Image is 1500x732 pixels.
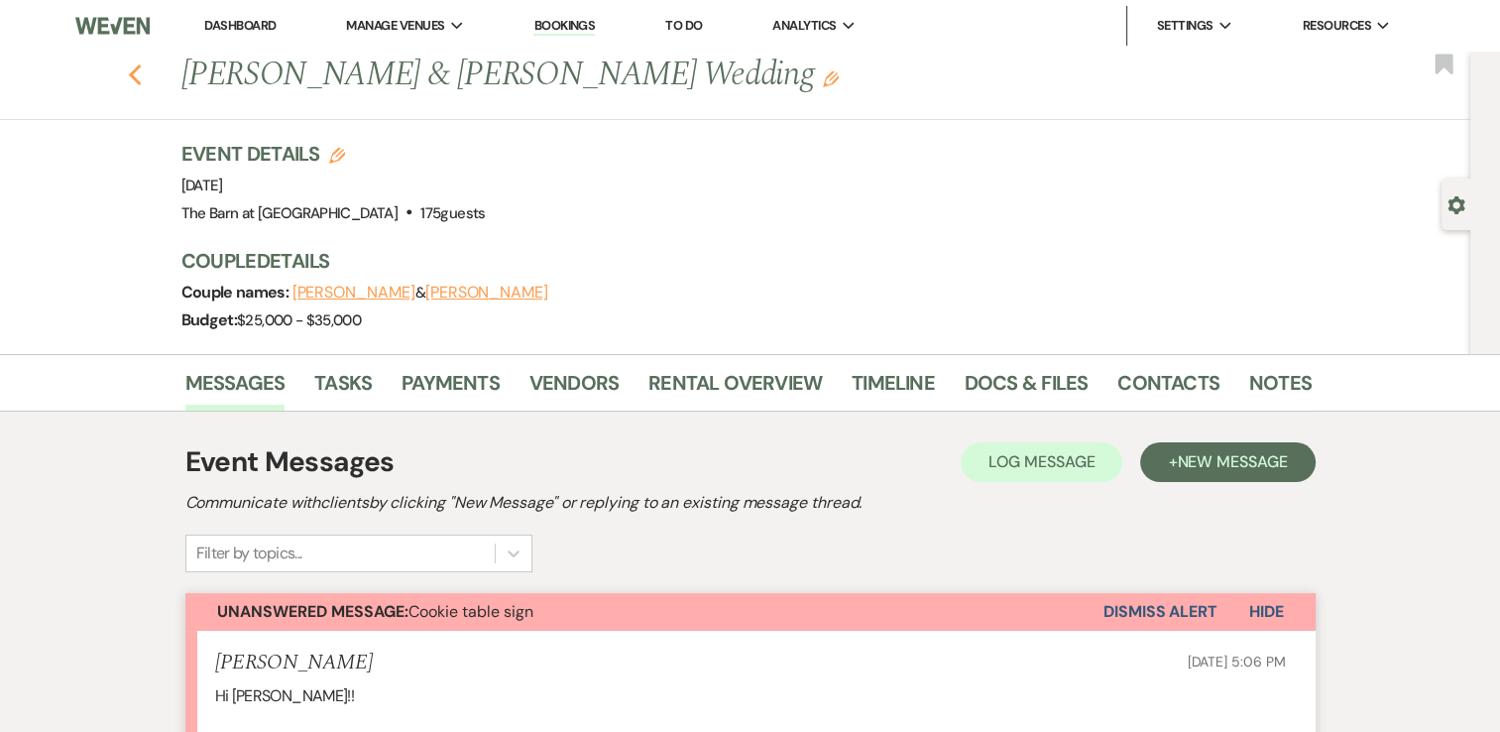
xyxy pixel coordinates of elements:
h1: Event Messages [185,441,395,483]
a: Contacts [1117,367,1219,411]
button: Log Message [961,442,1122,482]
p: Hi [PERSON_NAME]!! [215,683,1286,709]
a: Rental Overview [648,367,822,411]
span: Cookie table sign [217,601,533,622]
a: Vendors [529,367,619,411]
span: Log Message [988,451,1095,472]
span: Hide [1249,601,1284,622]
a: Notes [1249,367,1312,411]
span: Analytics [772,16,836,36]
a: To Do [665,17,702,34]
button: Hide [1217,593,1316,631]
a: Timeline [852,367,935,411]
a: Tasks [314,367,372,411]
a: Bookings [533,17,595,36]
h3: Couple Details [181,247,1292,275]
span: New Message [1177,451,1287,472]
button: [PERSON_NAME] [292,285,415,301]
span: Resources [1302,16,1370,36]
span: Budget: [181,309,238,330]
h1: [PERSON_NAME] & [PERSON_NAME] Wedding [181,52,1070,99]
h3: Event Details [181,140,486,168]
a: Payments [402,367,500,411]
button: Dismiss Alert [1103,593,1217,631]
span: & [292,283,548,303]
h2: Communicate with clients by clicking "New Message" or replying to an existing message thread. [185,491,1316,515]
span: [DATE] 5:06 PM [1187,653,1285,671]
a: Dashboard [204,17,276,34]
a: Messages [185,367,286,411]
a: Docs & Files [965,367,1088,411]
img: Weven Logo [75,5,150,47]
span: Couple names: [181,282,292,303]
span: Manage Venues [346,16,444,36]
button: +New Message [1140,442,1315,482]
strong: Unanswered Message: [217,601,408,622]
button: Edit [823,69,839,87]
span: 175 guests [420,203,485,223]
span: $25,000 - $35,000 [237,310,361,330]
span: [DATE] [181,176,223,195]
button: Open lead details [1447,194,1465,213]
span: The Barn at [GEOGRAPHIC_DATA] [181,203,398,223]
button: [PERSON_NAME] [425,285,548,301]
button: Unanswered Message:Cookie table sign [185,593,1103,631]
div: Filter by topics... [196,542,302,565]
h5: [PERSON_NAME] [215,651,373,675]
span: Settings [1157,16,1213,36]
